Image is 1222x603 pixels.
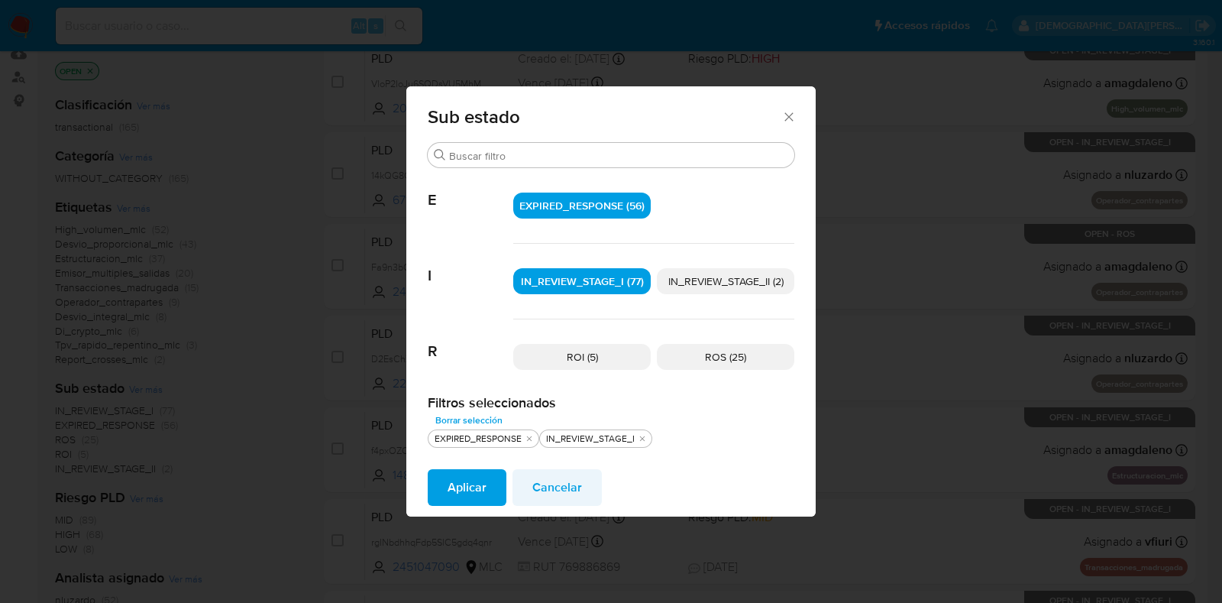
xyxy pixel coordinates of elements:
h2: Filtros seleccionados [428,394,794,411]
div: EXPIRED_RESPONSE (56) [513,193,651,219]
span: ROS (25) [705,349,746,365]
span: ROI (5) [567,349,598,365]
div: EXPIRED_RESPONSE [432,433,525,446]
button: Buscar [434,149,446,161]
button: Aplicar [428,469,506,506]
div: ROI (5) [513,344,651,370]
span: R [428,319,513,361]
div: IN_REVIEW_STAGE_II (2) [657,268,794,294]
span: Sub estado [428,108,781,126]
span: EXPIRED_RESPONSE (56) [519,198,645,213]
button: quitar IN_REVIEW_STAGE_I [636,433,648,445]
input: Buscar filtro [449,149,788,163]
span: IN_REVIEW_STAGE_II (2) [668,274,784,289]
span: E [428,168,513,209]
button: Borrar selección [428,411,510,430]
span: Aplicar [448,471,487,504]
div: IN_REVIEW_STAGE_I (77) [513,268,651,294]
button: quitar EXPIRED_RESPONSE [523,433,535,445]
span: Cancelar [532,471,582,504]
div: ROS (25) [657,344,794,370]
button: Cerrar [781,109,795,123]
span: IN_REVIEW_STAGE_I (77) [521,274,644,289]
span: Borrar selección [435,413,503,428]
span: I [428,244,513,285]
div: IN_REVIEW_STAGE_I [543,433,638,446]
button: Cancelar [512,469,602,506]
